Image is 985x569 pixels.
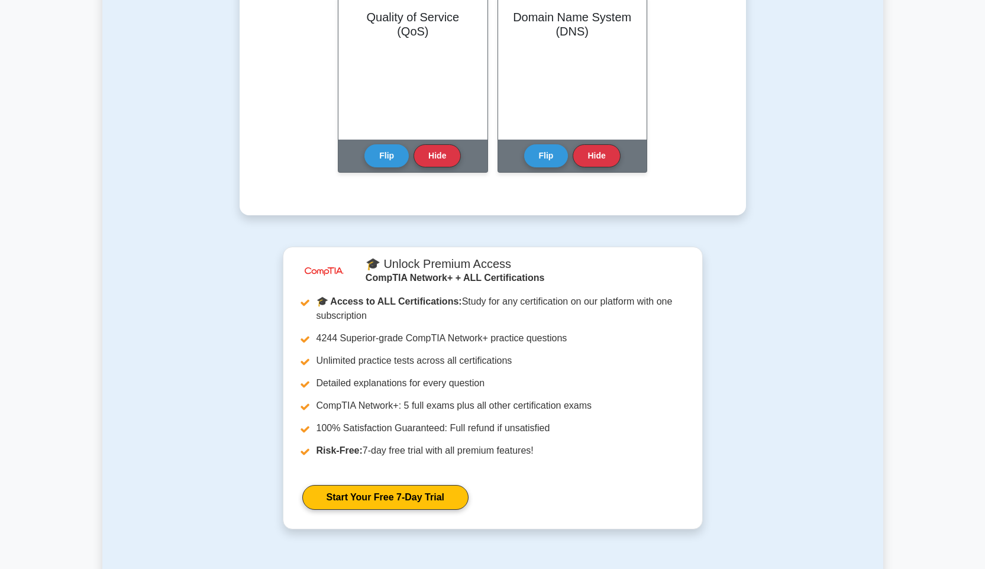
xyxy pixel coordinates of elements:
h2: Quality of Service (QoS) [353,10,473,38]
button: Hide [414,144,461,167]
a: Start Your Free 7-Day Trial [302,485,469,510]
h2: Domain Name System (DNS) [512,10,632,38]
button: Hide [573,144,620,167]
button: Flip [524,144,569,167]
button: Flip [364,144,409,167]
